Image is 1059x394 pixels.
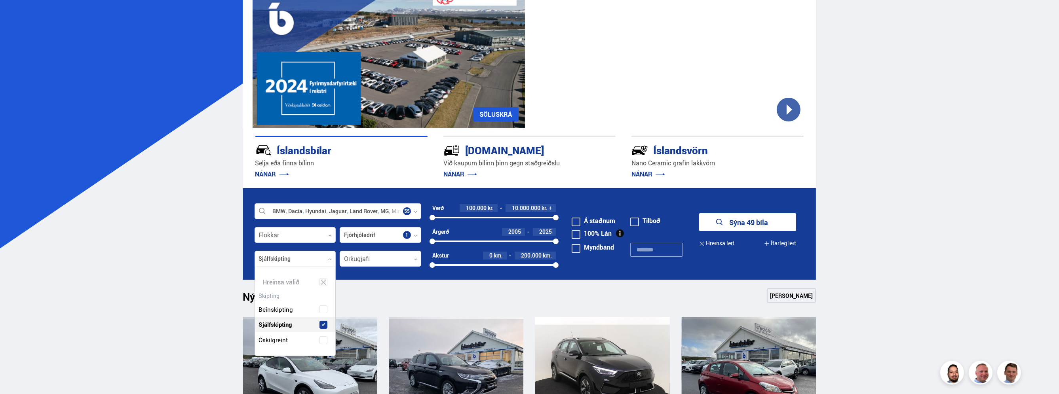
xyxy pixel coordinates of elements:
[255,275,336,290] div: Hreinsa valið
[255,142,272,159] img: JRvxyua_JYH6wB4c.svg
[466,204,487,212] span: 100.000
[767,288,816,303] a: [PERSON_NAME]
[572,230,612,237] label: 100% Lán
[549,205,552,211] span: +
[512,204,540,212] span: 10.000.000
[941,362,965,386] img: nhp88E3Fdnt1Opn2.png
[631,143,776,157] div: Íslandsvörn
[255,143,399,157] div: Íslandsbílar
[255,159,428,168] p: Selja eða finna bílinn
[443,143,587,157] div: [DOMAIN_NAME]
[521,252,542,259] span: 200.000
[764,235,796,252] button: Ítarleg leit
[572,244,614,250] label: Myndband
[473,107,519,121] a: SÖLUSKRÁ
[631,170,665,178] a: NÁNAR
[432,229,449,235] div: Árgerð
[259,319,292,330] span: Sjálfskipting
[542,205,548,211] span: kr.
[508,228,521,235] span: 2005
[432,205,444,211] div: Verð
[494,252,503,259] span: km.
[631,142,648,159] img: -Svtn6bYgwAsiwNX.svg
[443,170,477,178] a: NÁNAR
[432,252,449,259] div: Akstur
[572,218,615,224] label: Á staðnum
[539,228,552,235] span: 2025
[255,170,289,178] a: NÁNAR
[443,142,460,159] img: tr5P-W3DuiFaO7aO.svg
[443,159,616,168] p: Við kaupum bílinn þinn gegn staðgreiðslu
[631,159,804,168] p: Nano Ceramic grafín lakkvörn
[488,205,494,211] span: kr.
[543,252,552,259] span: km.
[970,362,994,386] img: siFngHWaQ9KaOqBr.png
[998,362,1022,386] img: FbJEzSuNWCJXmdc-.webp
[6,3,30,27] button: Opna LiveChat spjallviðmót
[699,235,734,252] button: Hreinsa leit
[699,213,796,231] button: Sýna 49 bíla
[243,291,306,307] h1: Nýtt á skrá
[259,304,293,315] span: Beinskipting
[489,252,492,259] span: 0
[630,218,660,224] label: Tilboð
[259,334,288,346] span: Óskilgreint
